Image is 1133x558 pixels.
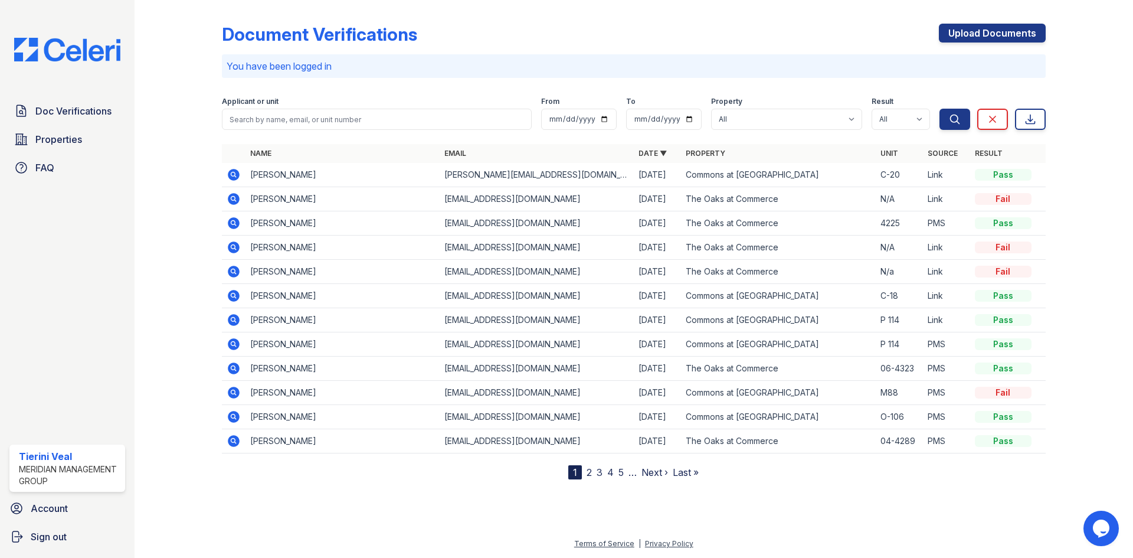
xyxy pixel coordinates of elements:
td: The Oaks at Commerce [681,357,875,381]
td: N/a [876,260,923,284]
div: | [638,539,641,548]
td: [PERSON_NAME] [245,260,440,284]
td: [EMAIL_ADDRESS][DOMAIN_NAME] [440,211,634,236]
div: Pass [975,338,1032,350]
td: [EMAIL_ADDRESS][DOMAIN_NAME] [440,332,634,357]
td: [DATE] [634,284,681,308]
td: [EMAIL_ADDRESS][DOMAIN_NAME] [440,429,634,453]
td: The Oaks at Commerce [681,429,875,453]
td: [EMAIL_ADDRESS][DOMAIN_NAME] [440,405,634,429]
td: N/A [876,187,923,211]
td: [DATE] [634,357,681,381]
div: Pass [975,217,1032,229]
td: [EMAIL_ADDRESS][DOMAIN_NAME] [440,308,634,332]
div: Fail [975,193,1032,205]
td: Link [923,308,970,332]
td: PMS [923,357,970,381]
a: Next › [641,466,668,478]
td: [DATE] [634,381,681,405]
td: [DATE] [634,332,681,357]
td: M88 [876,381,923,405]
div: Meridian Management Group [19,464,120,487]
td: The Oaks at Commerce [681,236,875,260]
td: The Oaks at Commerce [681,211,875,236]
a: Last » [673,466,699,478]
td: [DATE] [634,429,681,453]
a: 2 [587,466,592,478]
td: P 114 [876,308,923,332]
td: P 114 [876,332,923,357]
td: [DATE] [634,405,681,429]
td: [PERSON_NAME] [245,405,440,429]
a: 4 [607,466,614,478]
td: [PERSON_NAME] [245,308,440,332]
td: [EMAIL_ADDRESS][DOMAIN_NAME] [440,381,634,405]
span: Sign out [31,530,67,544]
td: O-106 [876,405,923,429]
span: Account [31,501,68,515]
label: Result [872,97,893,106]
span: … [628,465,637,479]
div: Pass [975,314,1032,326]
td: [DATE] [634,211,681,236]
td: [DATE] [634,236,681,260]
td: [EMAIL_ADDRESS][DOMAIN_NAME] [440,236,634,260]
a: Property [686,149,725,158]
a: Date ▼ [638,149,667,158]
input: Search by name, email, or unit number [222,109,532,130]
td: Commons at [GEOGRAPHIC_DATA] [681,332,875,357]
td: Commons at [GEOGRAPHIC_DATA] [681,308,875,332]
td: [DATE] [634,260,681,284]
td: Link [923,163,970,187]
label: To [626,97,636,106]
span: Doc Verifications [35,104,112,118]
td: PMS [923,211,970,236]
td: [PERSON_NAME] [245,163,440,187]
td: Link [923,236,970,260]
button: Sign out [5,525,130,549]
a: Email [444,149,466,158]
label: Applicant or unit [222,97,279,106]
td: [PERSON_NAME] [245,236,440,260]
td: [EMAIL_ADDRESS][DOMAIN_NAME] [440,284,634,308]
td: [DATE] [634,308,681,332]
td: [PERSON_NAME] [245,381,440,405]
div: Pass [975,290,1032,302]
a: Privacy Policy [645,539,693,548]
td: N/A [876,236,923,260]
td: [EMAIL_ADDRESS][DOMAIN_NAME] [440,260,634,284]
div: Fail [975,266,1032,278]
td: [EMAIL_ADDRESS][DOMAIN_NAME] [440,187,634,211]
a: Name [250,149,271,158]
td: PMS [923,429,970,453]
td: Commons at [GEOGRAPHIC_DATA] [681,163,875,187]
a: FAQ [9,156,125,180]
span: Properties [35,132,82,146]
a: 5 [618,466,624,478]
td: Link [923,284,970,308]
label: From [541,97,559,106]
div: Pass [975,435,1032,447]
span: FAQ [35,161,54,175]
a: Upload Documents [939,24,1046,43]
p: You have been logged in [227,59,1041,73]
td: Commons at [GEOGRAPHIC_DATA] [681,381,875,405]
td: [PERSON_NAME] [245,211,440,236]
a: Doc Verifications [9,99,125,123]
a: Account [5,497,130,520]
div: Fail [975,387,1032,399]
td: [PERSON_NAME][EMAIL_ADDRESS][DOMAIN_NAME] [440,163,634,187]
div: Tierini Veal [19,449,120,464]
td: [DATE] [634,163,681,187]
td: [PERSON_NAME] [245,284,440,308]
div: Pass [975,363,1032,374]
td: C-20 [876,163,923,187]
div: Pass [975,411,1032,423]
div: 1 [568,465,582,479]
a: 3 [597,466,602,478]
a: Result [975,149,1003,158]
td: Link [923,260,970,284]
td: Commons at [GEOGRAPHIC_DATA] [681,284,875,308]
td: The Oaks at Commerce [681,187,875,211]
td: Commons at [GEOGRAPHIC_DATA] [681,405,875,429]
